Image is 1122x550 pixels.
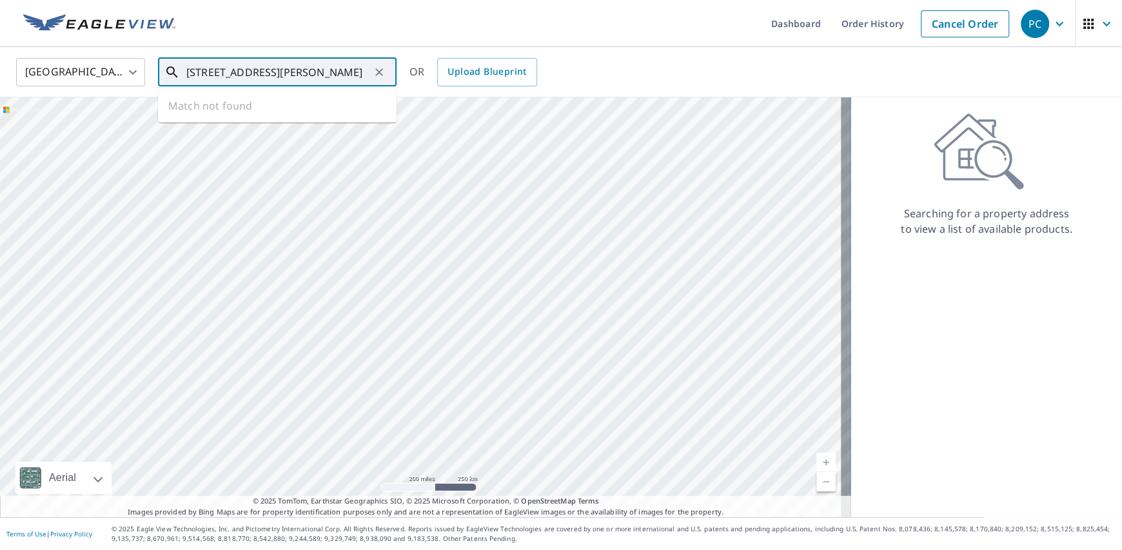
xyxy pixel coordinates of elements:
[448,64,526,80] span: Upload Blueprint
[816,453,836,472] a: Current Level 5, Zoom In
[816,472,836,491] a: Current Level 5, Zoom Out
[1021,10,1049,38] div: PC
[578,496,599,506] a: Terms
[921,10,1009,37] a: Cancel Order
[15,462,112,494] div: Aerial
[112,524,1116,544] p: © 2025 Eagle View Technologies, Inc. and Pictometry International Corp. All Rights Reserved. Repo...
[521,496,575,506] a: OpenStreetMap
[6,530,92,538] p: |
[900,206,1073,237] p: Searching for a property address to view a list of available products.
[253,496,599,507] span: © 2025 TomTom, Earthstar Geographics SIO, © 2025 Microsoft Corporation, ©
[23,14,175,34] img: EV Logo
[370,63,388,81] button: Clear
[186,54,370,90] input: Search by address or latitude-longitude
[50,529,92,538] a: Privacy Policy
[6,529,46,538] a: Terms of Use
[16,54,145,90] div: [GEOGRAPHIC_DATA]
[437,58,536,86] a: Upload Blueprint
[409,58,537,86] div: OR
[45,462,80,494] div: Aerial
